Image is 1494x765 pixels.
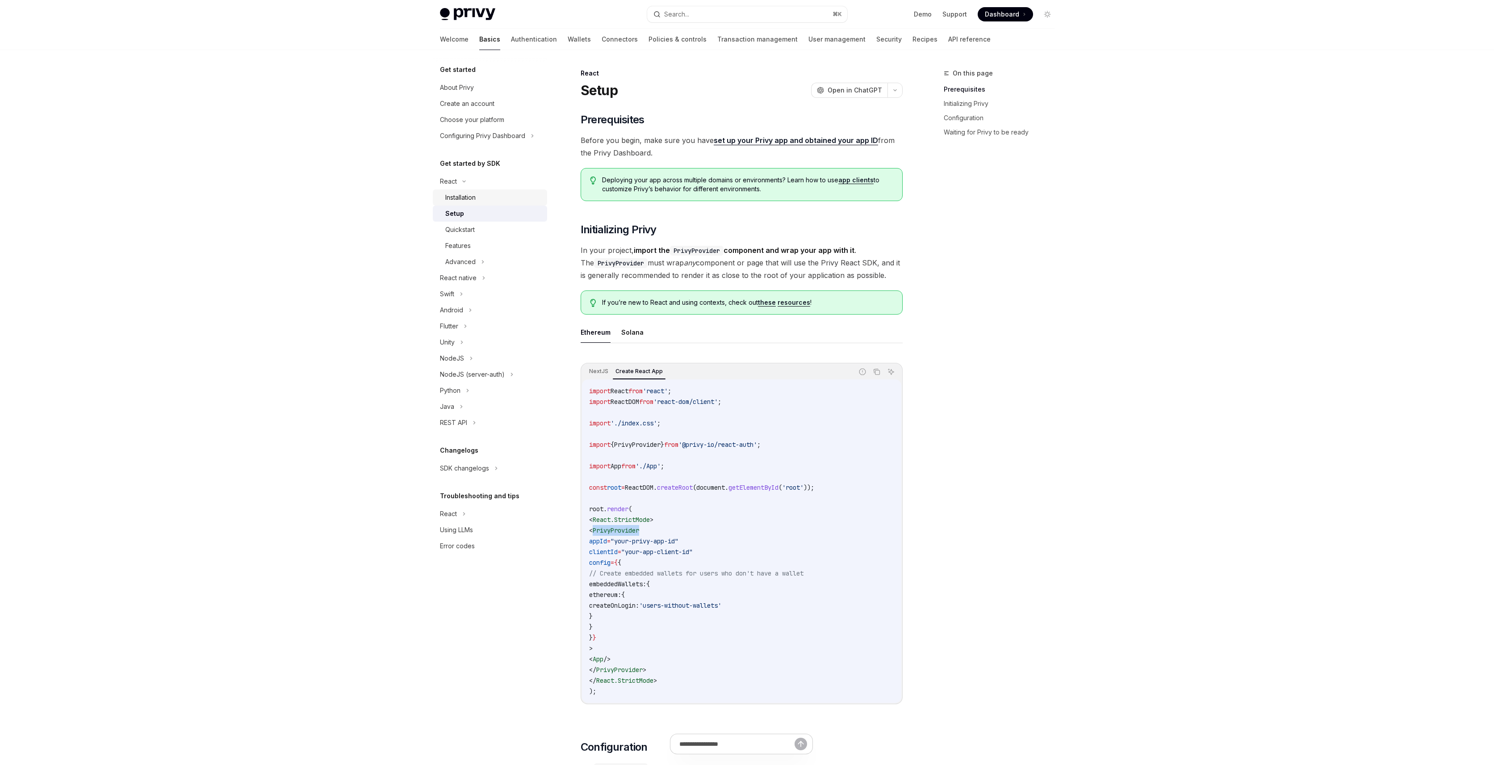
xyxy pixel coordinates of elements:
span: React [611,387,628,395]
div: React [440,176,457,187]
span: . [603,505,607,513]
div: Using LLMs [440,525,473,535]
a: Wallets [568,29,591,50]
a: Choose your platform [433,112,547,128]
div: React [581,69,903,78]
span: ReactDOM [611,398,639,406]
span: "your-app-client-id" [621,548,693,556]
div: Android [440,305,463,315]
span: import [589,419,611,427]
h5: Get started [440,64,476,75]
span: root [607,483,621,492]
span: PrivyProvider [593,526,639,534]
span: )); [803,483,814,492]
span: root [589,505,603,513]
a: Connectors [602,29,638,50]
span: appId [589,537,607,545]
button: Solana [621,322,644,343]
span: getElementById [728,483,778,492]
div: NodeJS [440,353,464,364]
span: < [589,516,593,524]
span: import [589,462,611,470]
div: Python [440,385,460,396]
span: In your project, . The must wrap component or page that will use the Privy React SDK, and it is g... [581,244,903,282]
a: Error codes [433,538,547,554]
span: render [607,505,628,513]
span: </ [589,677,596,685]
span: createRoot [657,483,693,492]
h5: Changelogs [440,445,478,456]
code: PrivyProvider [670,246,724,256]
span: 'root' [782,483,803,492]
span: Prerequisites [581,113,644,127]
span: embeddedWallets: [589,580,646,588]
span: } [661,441,664,449]
a: Configuration [944,111,1062,125]
a: Support [942,10,967,19]
a: Welcome [440,29,469,50]
h5: Troubleshooting and tips [440,491,519,501]
span: from [628,387,643,395]
div: Unity [440,337,455,348]
span: React.StrictMode [596,677,653,685]
button: Search...⌘K [647,6,847,22]
a: About Privy [433,80,547,96]
span: Dashboard [985,10,1019,19]
span: = [607,537,611,545]
span: Initializing Privy [581,223,657,237]
a: Waiting for Privy to be ready [944,125,1062,139]
span: Before you begin, make sure you have from the Privy Dashboard. [581,134,903,159]
span: } [593,634,596,642]
div: Features [445,240,471,251]
a: Using LLMs [433,522,547,538]
span: } [589,634,593,642]
a: User management [808,29,866,50]
span: </ [589,666,596,674]
h5: Get started by SDK [440,158,500,169]
span: ; [668,387,671,395]
span: from [639,398,653,406]
em: any [684,258,696,267]
a: Quickstart [433,222,547,238]
button: Toggle dark mode [1040,7,1055,21]
svg: Tip [590,299,596,307]
div: Choose your platform [440,114,504,125]
span: 'users-without-wallets' [639,601,721,609]
span: = [618,548,621,556]
span: 'react-dom/client' [653,398,718,406]
div: Swift [440,289,454,299]
span: ; [661,462,664,470]
span: from [621,462,636,470]
span: . [653,483,657,492]
button: Open in ChatGPT [811,83,887,98]
a: Dashboard [978,7,1033,21]
span: /> [603,655,611,663]
a: API reference [948,29,991,50]
span: // Create embedded wallets for users who don't have a wallet [589,569,803,577]
img: light logo [440,8,495,21]
span: ); [589,687,596,695]
div: React native [440,273,477,283]
div: Create an account [440,98,494,109]
span: PrivyProvider [596,666,643,674]
span: const [589,483,607,492]
span: ( [628,505,632,513]
span: { [646,580,650,588]
span: React.StrictMode [593,516,650,524]
a: app clients [838,176,874,184]
button: Ethereum [581,322,611,343]
span: Deploying your app across multiple domains or environments? Learn how to use to customize Privy’s... [602,176,893,193]
a: Recipes [912,29,937,50]
a: Prerequisites [944,82,1062,97]
code: PrivyProvider [594,258,648,268]
span: } [589,612,593,620]
span: import [589,398,611,406]
span: ; [757,441,761,449]
span: { [611,441,614,449]
div: SDK changelogs [440,463,489,474]
span: ( [693,483,696,492]
span: clientId [589,548,618,556]
span: ⌘ K [833,11,842,18]
a: Features [433,238,547,254]
span: createOnLogin: [589,601,639,609]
